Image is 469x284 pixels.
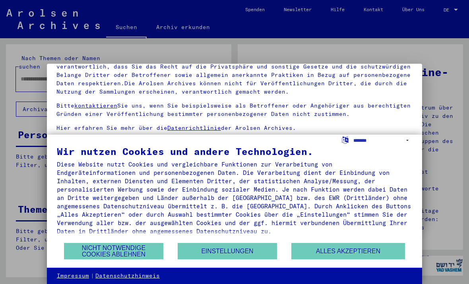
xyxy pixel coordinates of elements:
p: Hier erfahren Sie mehr über die der Arolsen Archives. [56,124,413,132]
button: Alles akzeptieren [291,243,405,259]
a: Datenschutzhinweis [95,272,160,280]
p: Bitte Sie uns, wenn Sie beispielsweise als Betroffener oder Angehöriger aus berechtigten Gründen ... [56,102,413,118]
label: Sprache auswählen [341,136,349,143]
div: Diese Website nutzt Cookies und vergleichbare Funktionen zur Verarbeitung von Endgeräteinformatio... [57,160,412,235]
a: Datenrichtlinie [167,124,221,131]
a: Impressum [57,272,89,280]
a: kontaktieren [74,102,117,109]
div: Wir nutzen Cookies und andere Technologien. [57,147,412,156]
p: Bitte beachten Sie, dass dieses Portal über NS - Verfolgte sensible Daten zu identifizierten oder... [56,46,413,96]
button: Einstellungen [178,243,277,259]
select: Sprache auswählen [353,135,412,146]
button: Nicht notwendige Cookies ablehnen [64,243,163,259]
